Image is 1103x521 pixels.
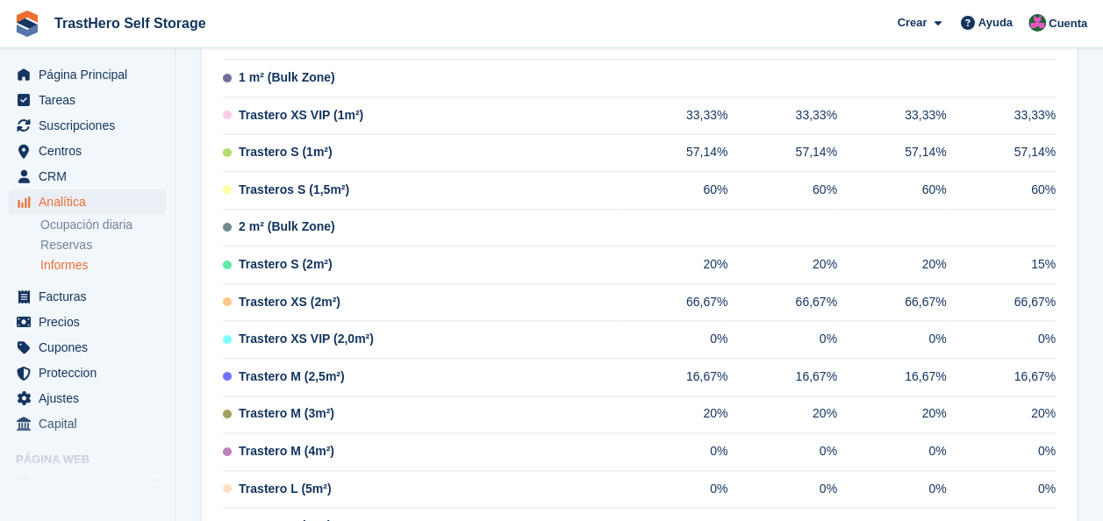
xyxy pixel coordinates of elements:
[9,113,166,138] a: menu
[837,172,947,210] td: 60%
[39,284,144,309] span: Facturas
[239,143,333,161] span: Trastero S (1m²)
[837,359,947,396] td: 16,67%
[9,164,166,189] a: menu
[239,404,334,423] span: Trastero M (3m²)
[946,134,1056,172] td: 57,14%
[946,359,1056,396] td: 16,67%
[239,293,340,311] span: Trastero XS (2m²)
[946,96,1056,134] td: 33,33%
[727,96,837,134] td: 33,33%
[619,470,728,508] td: 0%
[239,255,333,274] span: Trastero S (2m²)
[619,359,728,396] td: 16,67%
[727,283,837,321] td: 66,67%
[239,68,335,87] span: 1 m² (Bulk Zone)
[9,88,166,112] a: menu
[946,321,1056,359] td: 0%
[39,164,144,189] span: CRM
[239,218,335,236] span: 2 m² (Bulk Zone)
[39,386,144,410] span: Ajustes
[145,475,166,496] a: Vista previa de la tienda
[978,14,1013,32] span: Ayuda
[946,283,1056,321] td: 66,67%
[727,470,837,508] td: 0%
[39,473,144,497] span: página web
[727,321,837,359] td: 0%
[619,433,728,471] td: 0%
[239,181,349,199] span: Trasteros S (1,5m²)
[9,310,166,334] a: menu
[946,470,1056,508] td: 0%
[9,386,166,410] a: menu
[40,257,166,274] a: Informes
[837,134,947,172] td: 57,14%
[40,237,166,253] a: Reservas
[39,310,144,334] span: Precios
[727,172,837,210] td: 60%
[39,139,144,163] span: Centros
[1049,15,1087,32] span: Cuenta
[9,62,166,87] a: menu
[946,433,1056,471] td: 0%
[47,9,213,38] a: TrastHero Self Storage
[39,335,144,360] span: Cupones
[619,96,728,134] td: 33,33%
[9,189,166,214] a: menu
[14,11,40,37] img: stora-icon-8386f47178a22dfd0bd8f6a31ec36ba5ce8667c1dd55bd0f319d3a0aa187defe.svg
[727,134,837,172] td: 57,14%
[39,360,144,385] span: Proteccion
[619,321,728,359] td: 0%
[39,113,144,138] span: Suscripciones
[16,451,175,468] span: Página web
[946,172,1056,210] td: 60%
[837,283,947,321] td: 66,67%
[9,139,166,163] a: menu
[39,189,144,214] span: Analítica
[837,321,947,359] td: 0%
[39,88,144,112] span: Tareas
[239,480,332,498] span: Trastero L (5m²)
[619,134,728,172] td: 57,14%
[9,360,166,385] a: menu
[239,330,374,348] span: Trastero XS VIP (2,0m²)
[239,106,363,125] span: Trastero XS VIP (1m²)
[619,283,728,321] td: 66,67%
[837,433,947,471] td: 0%
[727,396,837,433] td: 20%
[837,96,947,134] td: 33,33%
[9,473,166,497] a: menú
[1028,14,1046,32] img: Marua Grioui
[619,172,728,210] td: 60%
[9,411,166,436] a: menu
[619,246,728,284] td: 20%
[837,396,947,433] td: 20%
[727,359,837,396] td: 16,67%
[837,246,947,284] td: 20%
[39,62,144,87] span: Página Principal
[619,396,728,433] td: 20%
[9,284,166,309] a: menu
[946,396,1056,433] td: 20%
[40,217,166,233] a: Ocupación diaria
[9,335,166,360] a: menu
[727,246,837,284] td: 20%
[727,433,837,471] td: 0%
[39,411,144,436] span: Capital
[897,14,927,32] span: Crear
[946,246,1056,284] td: 15%
[239,368,345,386] span: Trastero M (2,5m²)
[239,442,334,460] span: Trastero M (4m²)
[837,470,947,508] td: 0%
